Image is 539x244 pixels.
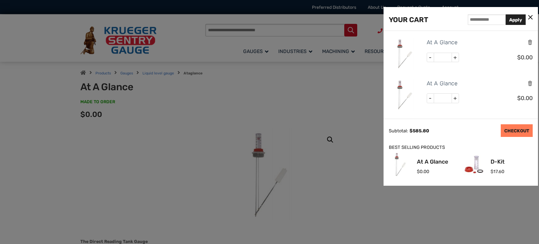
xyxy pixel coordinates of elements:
[427,94,434,103] span: -
[517,54,521,61] span: $
[427,38,458,47] a: At A Glance
[410,128,413,133] span: $
[389,128,408,133] div: Subtotal:
[491,169,493,174] span: $
[517,54,533,61] span: 0.00
[417,169,420,174] span: $
[527,80,533,87] a: Remove this item
[527,39,533,46] a: Remove this item
[491,159,505,165] a: D-Kit
[389,38,420,70] img: At A Glance
[389,144,533,151] div: BEST SELLING PRODUCTS
[491,169,504,174] span: 17.60
[506,14,526,25] button: Apply
[389,14,428,25] div: YOUR CART
[427,79,458,88] a: At A Glance
[427,53,434,62] span: -
[452,53,459,62] span: +
[463,153,485,176] img: D-Kit
[417,159,448,165] a: At A Glance
[517,95,533,101] span: 0.00
[517,95,521,101] span: $
[452,94,459,103] span: +
[410,128,429,133] span: 585.80
[501,124,533,137] a: CHECKOUT
[389,79,420,111] img: At A Glance
[417,169,429,174] span: 0.00
[389,153,412,176] img: At A Glance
